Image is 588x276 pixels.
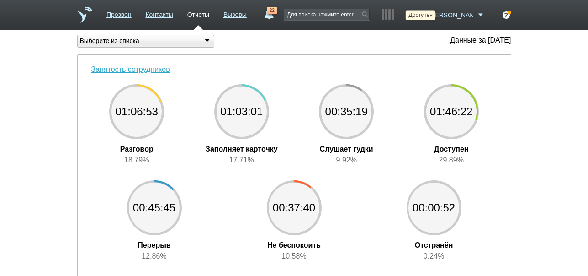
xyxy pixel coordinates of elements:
div: 18.79% [91,155,182,166]
div: Выберите из списка [78,36,195,46]
span: [PERSON_NAME] [429,11,473,20]
div: Заполняет карточку [196,139,287,155]
div: ? [503,11,510,19]
span: 22 [267,7,277,14]
div: 9.92% [301,155,392,166]
span: 01:46:22 [424,84,479,139]
span: 00:45:45 [127,180,182,235]
div: Слушает гудки [301,139,392,155]
a: На главную [77,7,92,23]
div: 0.24% [388,251,480,262]
a: Отчеты [187,6,209,20]
input: Для поиска нажмите enter [284,9,369,20]
div: Разговор [91,139,182,155]
div: Отстранён [388,235,480,251]
span: 00:35:19 [319,84,374,139]
a: Контакты [145,6,173,20]
a: Прозвон [106,6,132,20]
div: 12.86% [109,251,200,262]
span: 01:03:01 [214,84,269,139]
a: Вызовы [223,6,247,20]
span: 01:06:53 [109,84,164,139]
span: 00:00:52 [407,180,461,235]
div: Перерыв [109,235,200,251]
a: Занятость сотрудников [91,65,170,73]
div: 29.89% [406,155,497,166]
div: 17.71% [196,155,287,166]
a: 22 [260,7,277,18]
div: Не беспокоить [249,235,340,251]
div: 10.58% [249,251,340,262]
div: Данные за [DATE] [450,35,511,46]
span: 00:37:40 [267,180,322,235]
div: Доступен [406,139,497,155]
a: [PERSON_NAME] [429,10,486,19]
